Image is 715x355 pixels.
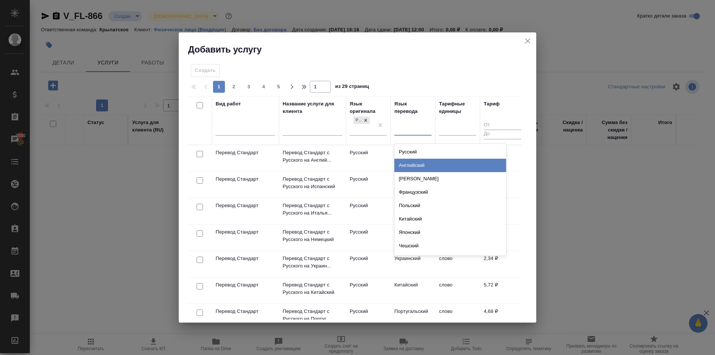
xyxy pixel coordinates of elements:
td: Португальский [391,304,435,330]
div: Французский [394,186,506,199]
td: Китайский [391,278,435,304]
span: 5 [273,83,285,91]
td: слово [435,278,480,304]
div: Тарифные единицы [439,100,476,115]
td: Русский [346,251,391,277]
p: Перевод Стандарт [216,255,275,262]
div: Русский [394,145,506,159]
td: Украинский [391,251,435,277]
div: Сербский [394,253,506,266]
td: слово [435,304,480,330]
span: 4 [258,83,270,91]
button: close [522,35,533,47]
p: Перевод Стандарт [216,228,275,236]
button: 2 [228,81,240,93]
p: Перевод Стандарт с Русского на Китайский [283,281,342,296]
button: 4 [258,81,270,93]
td: Русский [346,278,391,304]
td: Английский [391,145,435,171]
div: Русский [353,117,362,124]
td: 4,68 ₽ [480,304,525,330]
div: Название услуги для клиента [283,100,342,115]
p: Перевод Стандарт [216,281,275,289]
p: Перевод Стандарт с Русского на Англий... [283,149,342,164]
td: Русский [346,198,391,224]
div: Польский [394,199,506,212]
input: До [484,130,521,139]
p: Перевод Стандарт с Русского на Немецкий [283,228,342,243]
div: Язык оригинала [350,100,387,115]
button: 3 [243,81,255,93]
p: Перевод Стандарт с Русского на Испанский [283,175,342,190]
p: Перевод Стандарт [216,308,275,315]
p: Перевод Стандарт [216,149,275,156]
p: Перевод Стандарт с Русского на Италья... [283,202,342,217]
td: 5,72 ₽ [480,278,525,304]
td: Русский [346,172,391,198]
h2: Добавить услугу [188,44,536,56]
span: из 29 страниц [335,82,369,93]
div: Вид работ [216,100,241,108]
div: [PERSON_NAME] [394,172,506,186]
td: Русский [346,304,391,330]
p: Перевод Стандарт [216,175,275,183]
div: Язык перевода [394,100,432,115]
td: 2,34 ₽ [480,251,525,277]
td: Испанский [391,172,435,198]
p: Перевод Стандарт с Русского на Португ... [283,308,342,323]
p: Перевод Стандарт [216,202,275,209]
div: Чешский [394,239,506,253]
td: [PERSON_NAME] [391,225,435,251]
td: Русский [346,225,391,251]
input: От [484,121,521,130]
td: Русский [346,145,391,171]
span: 2 [228,83,240,91]
p: Перевод Стандарт с Русского на Украин... [283,255,342,270]
button: 5 [273,81,285,93]
span: 3 [243,83,255,91]
td: Итальянский [391,198,435,224]
div: Китайский [394,212,506,226]
td: слово [435,251,480,277]
div: Тариф [484,100,500,108]
div: Русский [353,116,371,125]
div: Английский [394,159,506,172]
div: Японский [394,226,506,239]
